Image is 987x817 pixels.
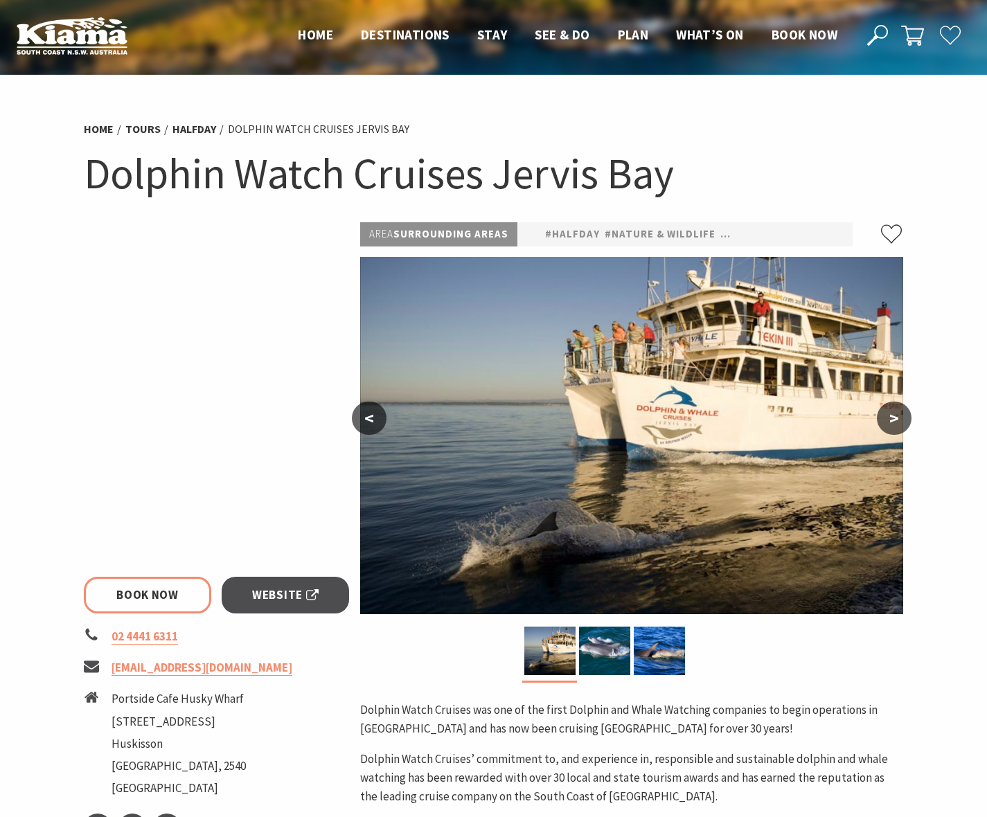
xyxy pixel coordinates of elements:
[877,402,912,435] button: >
[84,122,114,136] a: Home
[676,26,744,43] span: What’s On
[605,226,715,243] a: #Nature & Wildlife
[844,226,927,243] a: #Water Tours
[112,735,246,753] li: Huskisson
[222,577,350,613] a: Website
[112,757,246,775] li: [GEOGRAPHIC_DATA], 2540
[360,257,903,614] img: Dolphin Watch Cruises Jervis Bay
[284,24,851,47] nav: Main Menu
[477,26,508,43] span: Stay
[524,627,576,675] img: Dolphin Watch Cruises Jervis Bay
[125,122,161,136] a: Tours
[252,586,319,604] span: Website
[545,226,600,243] a: #halfday
[634,627,685,675] img: JB Dolphins2
[360,701,903,738] p: Dolphin Watch Cruises was one of the first Dolphin and Whale Watching companies to begin operatio...
[361,26,450,43] span: Destinations
[112,690,246,708] li: Portside Cafe Husky Wharf
[360,750,903,807] p: Dolphin Watch Cruises’ commitment to, and experience in, responsible and sustainable dolphin and ...
[112,629,178,645] a: 02 4441 6311
[618,26,649,43] span: Plan
[369,227,393,240] span: Area
[772,26,837,43] span: Book now
[579,627,630,675] img: JB Dolphins
[112,779,246,798] li: [GEOGRAPHIC_DATA]
[17,17,127,55] img: Kiama Logo
[228,120,409,138] li: Dolphin Watch Cruises Jervis Bay
[352,402,386,435] button: <
[360,222,517,246] p: Surrounding Areas
[298,26,333,43] span: Home
[112,712,246,731] li: [STREET_ADDRESS]
[720,226,839,243] a: #Sightseeing Tours
[535,26,589,43] span: See & Do
[172,122,216,136] a: halfday
[112,660,292,676] a: [EMAIL_ADDRESS][DOMAIN_NAME]
[84,577,212,613] a: Book Now
[84,145,904,201] h1: Dolphin Watch Cruises Jervis Bay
